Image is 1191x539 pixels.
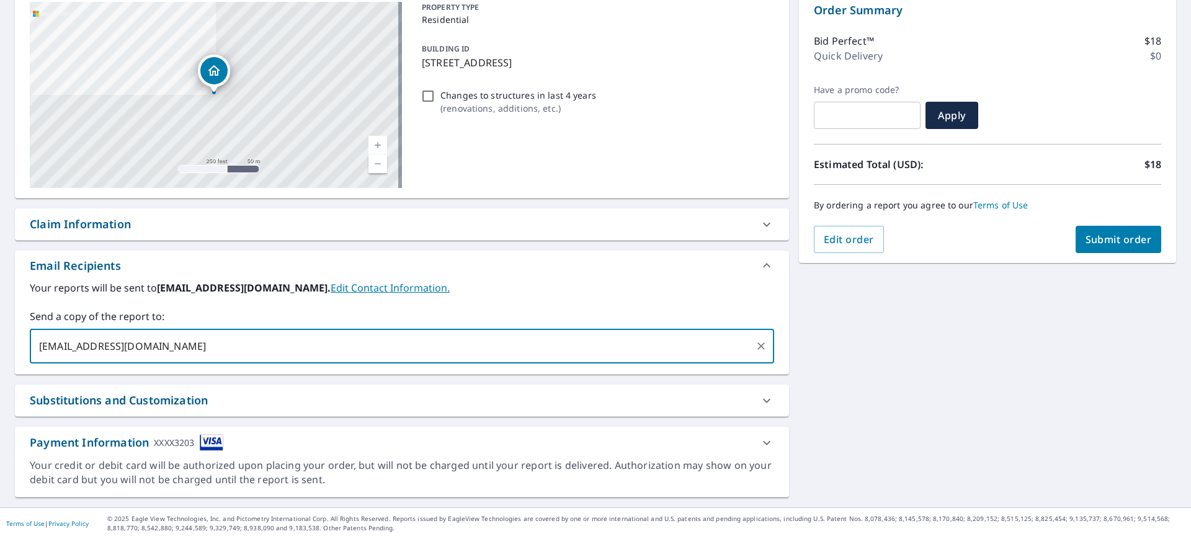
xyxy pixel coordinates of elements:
[926,102,978,129] button: Apply
[422,13,769,26] p: Residential
[30,434,223,451] div: Payment Information
[30,392,208,409] div: Substitutions and Customization
[1144,157,1161,172] p: $18
[48,519,89,528] a: Privacy Policy
[752,337,770,355] button: Clear
[15,427,789,458] div: Payment InformationXXXX3203cardImage
[157,281,331,295] b: [EMAIL_ADDRESS][DOMAIN_NAME].
[30,309,774,324] label: Send a copy of the report to:
[200,434,223,451] img: cardImage
[368,136,387,154] a: Current Level 17, Zoom In
[422,43,470,54] p: BUILDING ID
[814,33,874,48] p: Bid Perfect™
[30,257,121,274] div: Email Recipients
[15,251,789,280] div: Email Recipients
[814,2,1161,19] p: Order Summary
[440,89,596,102] p: Changes to structures in last 4 years
[935,109,968,122] span: Apply
[1150,48,1161,63] p: $0
[6,519,45,528] a: Terms of Use
[6,520,89,527] p: |
[30,458,774,487] div: Your credit or debit card will be authorized upon placing your order, but will not be charged unt...
[814,157,988,172] p: Estimated Total (USD):
[814,48,883,63] p: Quick Delivery
[107,514,1185,533] p: © 2025 Eagle View Technologies, Inc. and Pictometry International Corp. All Rights Reserved. Repo...
[198,55,230,93] div: Dropped pin, building 1, Residential property, 8803 Sweetwater Pl Waxhaw, NC 28173
[1086,233,1152,246] span: Submit order
[154,434,194,451] div: XXXX3203
[814,200,1161,211] p: By ordering a report you agree to our
[814,226,884,253] button: Edit order
[440,102,596,115] p: ( renovations, additions, etc. )
[30,216,131,233] div: Claim Information
[814,84,921,96] label: Have a promo code?
[15,208,789,240] div: Claim Information
[824,233,874,246] span: Edit order
[422,2,769,13] p: PROPERTY TYPE
[1076,226,1162,253] button: Submit order
[331,281,450,295] a: EditContactInfo
[30,280,774,295] label: Your reports will be sent to
[973,199,1028,211] a: Terms of Use
[368,154,387,173] a: Current Level 17, Zoom Out
[422,55,769,70] p: [STREET_ADDRESS]
[15,385,789,416] div: Substitutions and Customization
[1144,33,1161,48] p: $18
